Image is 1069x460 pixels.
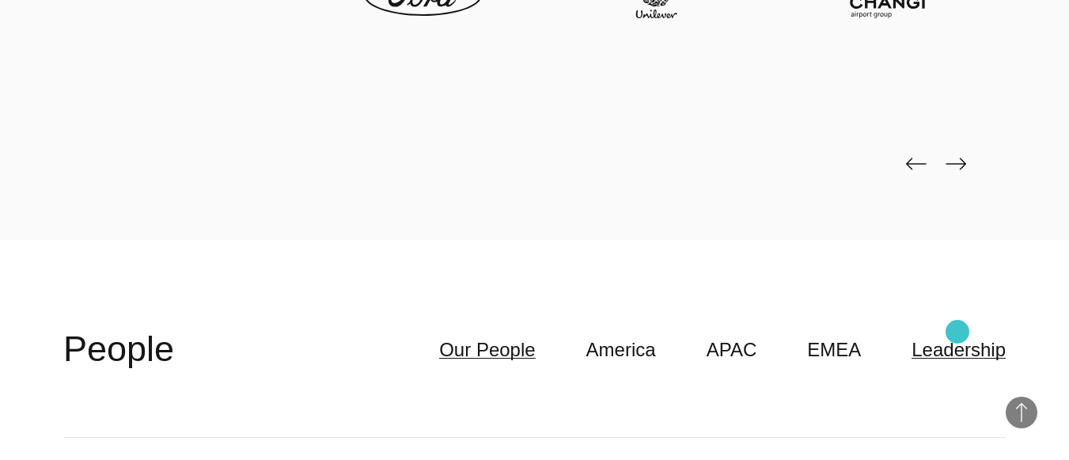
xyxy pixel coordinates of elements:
[912,335,1006,365] a: Leadership
[807,335,861,365] a: EMEA
[1006,397,1037,428] button: Back to Top
[586,335,656,365] a: America
[946,158,966,170] img: page-next-black.png
[63,325,174,373] h2: People
[707,335,757,365] a: APAC
[439,335,535,365] a: Our People
[906,158,927,170] img: page-back-black.png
